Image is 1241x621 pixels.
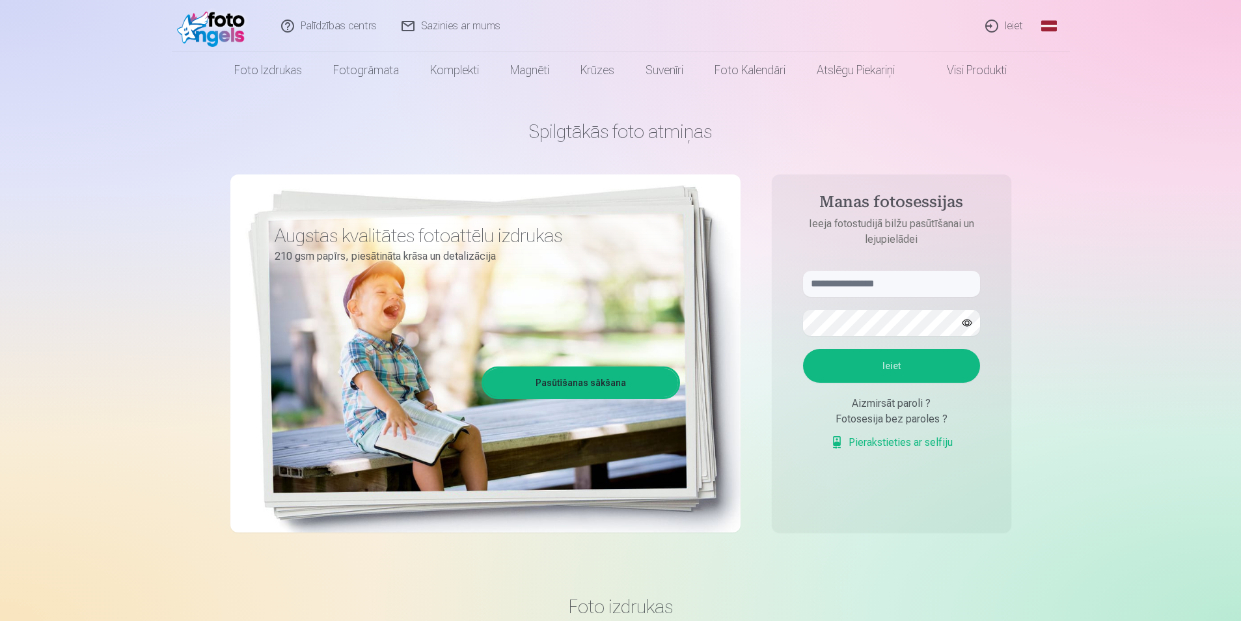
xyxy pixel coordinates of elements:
div: Aizmirsāt paroli ? [803,396,980,411]
a: Komplekti [415,52,495,89]
button: Ieiet [803,349,980,383]
a: Foto izdrukas [219,52,318,89]
h4: Manas fotosessijas [790,193,993,216]
a: Krūzes [565,52,630,89]
p: Ieeja fotostudijā bilžu pasūtīšanai un lejupielādei [790,216,993,247]
a: Pasūtīšanas sākšana [484,368,678,397]
a: Atslēgu piekariņi [801,52,910,89]
img: /fa1 [177,5,252,47]
h1: Spilgtākās foto atmiņas [230,120,1011,143]
p: 210 gsm papīrs, piesātināta krāsa un detalizācija [275,247,670,266]
a: Fotogrāmata [318,52,415,89]
a: Foto kalendāri [699,52,801,89]
a: Pierakstieties ar selfiju [830,435,953,450]
a: Visi produkti [910,52,1022,89]
h3: Augstas kvalitātes fotoattēlu izdrukas [275,224,670,247]
a: Magnēti [495,52,565,89]
a: Suvenīri [630,52,699,89]
h3: Foto izdrukas [241,595,1001,618]
div: Fotosesija bez paroles ? [803,411,980,427]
